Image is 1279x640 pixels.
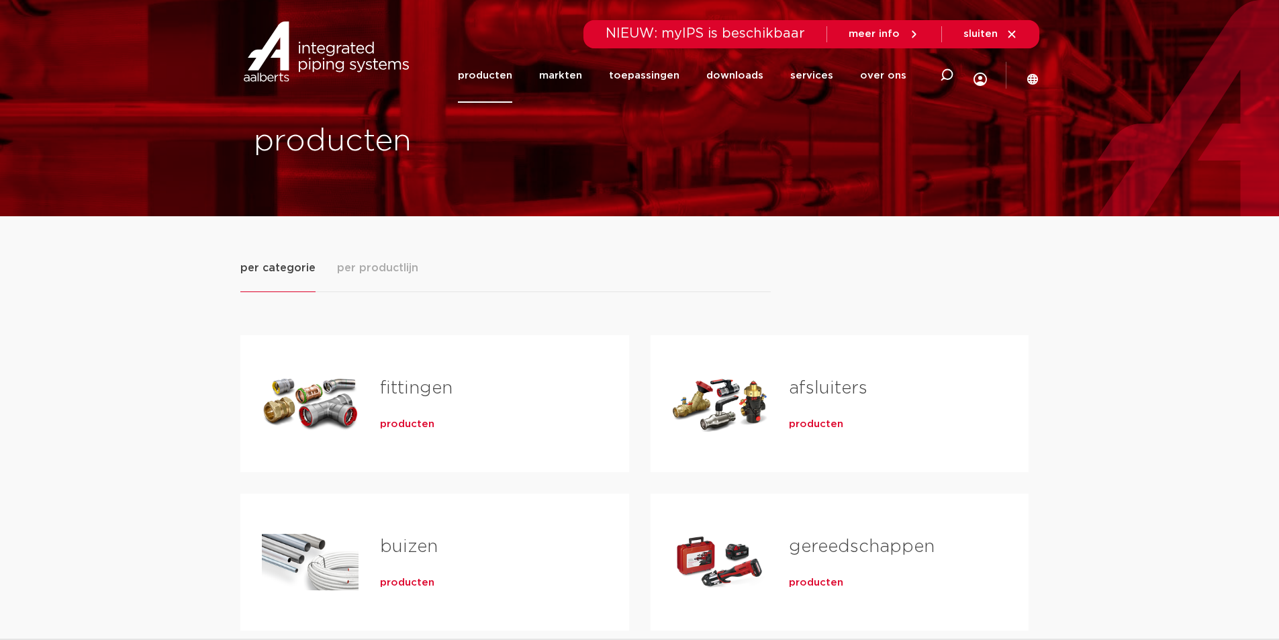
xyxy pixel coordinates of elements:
a: services [790,48,833,103]
div: my IPS [974,44,987,107]
a: producten [380,418,434,431]
a: sluiten [963,28,1018,40]
span: per categorie [240,260,316,276]
a: producten [380,576,434,590]
span: meer info [849,29,900,39]
a: producten [789,576,843,590]
a: producten [789,418,843,431]
span: NIEUW: myIPS is beschikbaar [606,27,805,40]
a: producten [458,48,512,103]
a: over ons [860,48,906,103]
a: gereedschappen [789,538,935,555]
a: buizen [380,538,438,555]
nav: Menu [458,48,906,103]
a: afsluiters [789,379,867,397]
span: sluiten [963,29,998,39]
a: meer info [849,28,920,40]
a: markten [539,48,582,103]
a: fittingen [380,379,453,397]
span: per productlijn [337,260,418,276]
a: downloads [706,48,763,103]
h1: producten [254,120,633,163]
a: toepassingen [609,48,679,103]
